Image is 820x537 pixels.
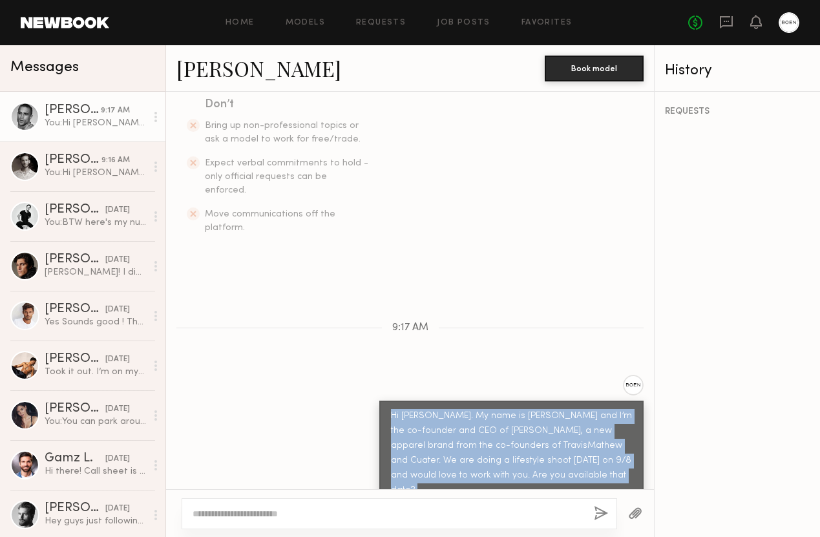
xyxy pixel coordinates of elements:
[45,515,146,527] div: Hey guys just following up on this
[45,366,146,378] div: Took it out. I’m on my way there now
[205,121,361,143] span: Bring up non-professional topics or ask a model to work for free/trade.
[105,503,130,515] div: [DATE]
[105,453,130,465] div: [DATE]
[45,266,146,279] div: [PERSON_NAME]! I didn’t meet you [DATE] at a tennis court right? I met a guy named [PERSON_NAME] ...
[45,465,146,478] div: Hi there! Call sheet is received, thank you! See you [DATE]!
[45,204,105,216] div: [PERSON_NAME]
[101,105,130,117] div: 9:17 AM
[45,104,101,117] div: [PERSON_NAME]
[105,204,130,216] div: [DATE]
[45,303,105,316] div: [PERSON_NAME]
[45,117,146,129] div: You: Hi [PERSON_NAME]. My name is [PERSON_NAME] and I’m the co-founder and CEO of [PERSON_NAME], ...
[45,353,105,366] div: [PERSON_NAME]
[545,62,644,73] a: Book model
[105,353,130,366] div: [DATE]
[45,452,105,465] div: Gamz L.
[45,253,105,266] div: [PERSON_NAME]
[45,216,146,229] div: You: BTW here's my number so it's easier to communicate: [PHONE_NUMBER]
[45,403,105,416] div: [PERSON_NAME]
[205,159,368,195] span: Expect verbal commitments to hold - only official requests can be enforced.
[665,107,810,116] div: REQUESTS
[45,167,146,179] div: You: Hi [PERSON_NAME]. My name is [PERSON_NAME] and I’m the co-founder and CEO of [PERSON_NAME], ...
[665,63,810,78] div: History
[437,19,490,27] a: Job Posts
[356,19,406,27] a: Requests
[391,409,632,513] div: Hi [PERSON_NAME]. My name is [PERSON_NAME] and I’m the co-founder and CEO of [PERSON_NAME], a new...
[205,96,370,114] div: Don’t
[286,19,325,27] a: Models
[176,54,341,82] a: [PERSON_NAME]
[521,19,573,27] a: Favorites
[226,19,255,27] a: Home
[10,60,79,75] span: Messages
[45,154,101,167] div: [PERSON_NAME]
[105,304,130,316] div: [DATE]
[545,56,644,81] button: Book model
[101,154,130,167] div: 9:16 AM
[105,403,130,416] div: [DATE]
[392,322,428,333] span: 9:17 AM
[45,416,146,428] div: You: You can park around the back of the restaurant. There are some white cones but I can come ou...
[45,502,105,515] div: [PERSON_NAME]
[205,210,335,232] span: Move communications off the platform.
[105,254,130,266] div: [DATE]
[45,316,146,328] div: Yes Sounds good ! Thank you [PERSON_NAME]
